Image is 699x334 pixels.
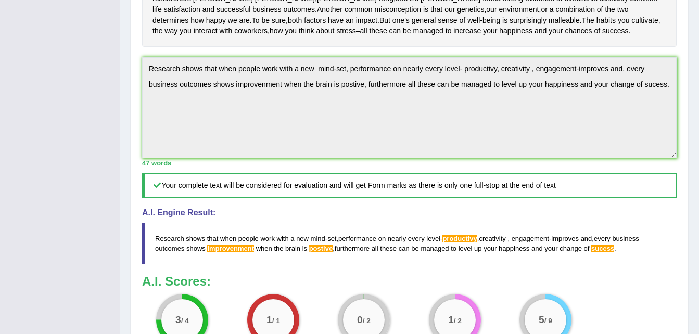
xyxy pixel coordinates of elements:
[285,245,300,252] span: brain
[239,15,250,26] span: Click to see word definition
[618,15,630,26] span: Click to see word definition
[457,4,484,15] span: Click to see word definition
[290,235,294,242] span: a
[360,25,367,36] span: Click to see word definition
[152,4,162,15] span: Click to see word definition
[207,245,254,252] span: Possible spelling mistake found. (did you mean: improvement)
[581,235,592,242] span: and
[484,245,497,252] span: your
[375,4,422,15] span: Click to see word definition
[164,25,177,36] span: Click to see word definition
[220,235,236,242] span: when
[302,245,307,252] span: is
[403,25,411,36] span: Click to see word definition
[594,25,600,36] span: Click to see word definition
[596,15,616,26] span: Click to see word definition
[142,208,677,217] h4: A.I. Engine Result:
[142,274,211,288] b: A.I. Scores:
[454,317,462,325] small: / 2
[369,25,387,36] span: Click to see word definition
[283,4,315,15] span: Click to see word definition
[535,25,547,36] span: Click to see word definition
[270,25,283,36] span: Click to see word definition
[413,25,443,36] span: Click to see word definition
[560,245,582,252] span: change
[499,245,529,252] span: happiness
[304,15,326,26] span: Click to see word definition
[591,245,614,252] span: Possible spelling mistake found. (did you mean: success)
[506,235,508,242] span: Put a space after the comma, but not before the comma. (did you mean: ,)
[412,15,436,26] span: Click to see word definition
[549,25,563,36] span: Click to see word definition
[142,173,677,198] h5: Your complete text will be considered for evaluation and will get Form marks as there is only one...
[142,158,677,168] div: 47 words
[372,245,378,252] span: all
[272,15,286,26] span: Click to see word definition
[631,15,658,26] span: Click to see word definition
[479,235,505,242] span: creativity
[597,4,603,15] span: Click to see word definition
[430,4,442,15] span: Click to see word definition
[256,245,272,252] span: when
[550,4,554,15] span: Click to see word definition
[175,314,181,325] big: 3
[357,314,363,325] big: 0
[274,245,283,252] span: the
[316,25,334,36] span: Click to see word definition
[444,4,455,15] span: Click to see word definition
[206,15,226,26] span: Click to see word definition
[309,245,333,252] span: Possible spelling mistake found. (did you mean: positive)
[423,4,428,15] span: Click to see word definition
[252,15,260,26] span: Click to see word definition
[499,25,532,36] span: Click to see word definition
[219,25,232,36] span: Click to see word definition
[327,235,336,242] span: set
[190,15,204,26] span: Click to see word definition
[152,15,188,26] span: Click to see word definition
[446,25,452,36] span: Click to see word definition
[507,235,510,242] span: Put a space after the comma, but not before the comma. (did you mean: ,)
[272,317,280,325] small: / 1
[555,4,595,15] span: Click to see word definition
[474,245,481,252] span: up
[202,4,214,15] span: Click to see word definition
[551,235,579,242] span: improves
[486,4,497,15] span: Click to see word definition
[152,25,162,36] span: Click to see word definition
[311,235,325,242] span: mind
[512,235,549,242] span: engagement
[238,235,259,242] span: people
[408,235,425,242] span: every
[180,25,192,36] span: Click to see word definition
[499,4,539,15] span: Click to see word definition
[234,25,268,36] span: Click to see word definition
[296,235,309,242] span: new
[288,15,302,26] span: Click to see word definition
[207,235,219,242] span: that
[459,245,473,252] span: level
[388,235,406,242] span: nearly
[442,235,477,242] span: Possible spelling mistake found. (did you mean: productive)
[155,245,184,252] span: outcomes
[328,15,344,26] span: Click to see word definition
[582,15,594,26] span: Click to see word definition
[453,25,481,36] span: Click to see word definition
[336,25,355,36] span: Click to see word definition
[451,245,456,252] span: to
[448,314,454,325] big: 1
[181,317,189,325] small: / 4
[155,235,184,242] span: Research
[565,25,592,36] span: Click to see word definition
[411,245,418,252] span: be
[335,245,370,252] span: furthermore
[142,223,677,264] blockquote: - , - , - , , .
[378,235,386,242] span: on
[186,245,206,252] span: shows
[510,15,547,26] span: Click to see word definition
[549,15,580,26] span: Click to see word definition
[380,245,397,252] span: these
[309,235,311,242] span: Possible typo: you repeated a whitespace (did you mean: )
[186,235,205,242] span: shows
[379,15,390,26] span: Click to see word definition
[467,15,480,26] span: Click to see word definition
